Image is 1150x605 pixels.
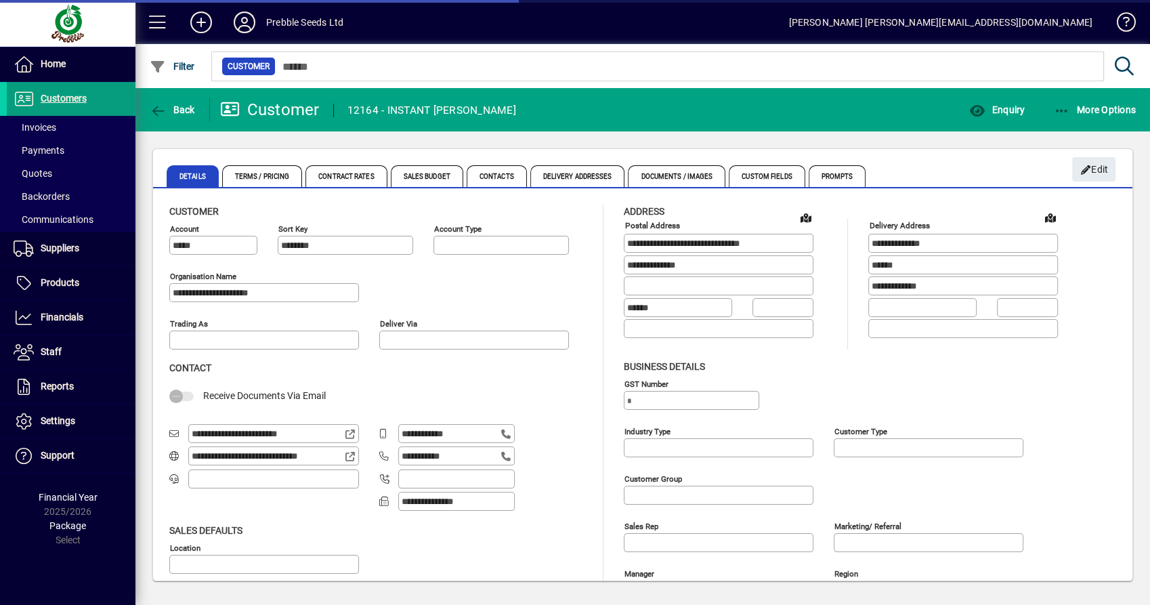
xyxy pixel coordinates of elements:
mat-label: Region [834,568,858,578]
a: Knowledge Base [1106,3,1133,47]
button: Back [146,98,198,122]
span: Contact [169,362,211,373]
span: Financial Year [39,492,98,503]
div: Customer [220,99,320,121]
span: Filter [150,61,195,72]
mat-label: Location [170,543,200,552]
button: Edit [1072,157,1115,182]
span: Backorders [14,191,70,202]
mat-label: Sort key [278,224,307,234]
a: View on map [795,207,817,228]
a: Quotes [7,162,135,185]
span: Delivery Addresses [530,165,625,187]
span: Contract Rates [305,165,387,187]
span: Terms / Pricing [222,165,303,187]
a: Settings [7,404,135,438]
a: Products [7,266,135,300]
div: Prebble Seeds Ltd [266,12,343,33]
button: Filter [146,54,198,79]
span: More Options [1054,104,1136,115]
span: Payments [14,145,64,156]
button: Profile [223,10,266,35]
a: Support [7,439,135,473]
button: Add [179,10,223,35]
a: Home [7,47,135,81]
a: Suppliers [7,232,135,266]
a: View on map [1040,207,1061,228]
a: Communications [7,208,135,231]
mat-label: Account Type [434,224,482,234]
button: Enquiry [965,98,1028,122]
span: Details [167,165,219,187]
span: Custom Fields [729,165,805,187]
mat-label: Manager [624,568,654,578]
span: Settings [41,415,75,426]
span: Business details [624,361,705,372]
a: Staff [7,335,135,369]
mat-label: Marketing/ Referral [834,521,901,530]
a: Financials [7,301,135,335]
span: Prompts [809,165,866,187]
mat-label: Trading as [170,319,208,329]
a: Invoices [7,116,135,139]
span: Sales defaults [169,525,242,536]
span: Documents / Images [628,165,725,187]
span: Contacts [467,165,527,187]
span: Receive Documents Via Email [203,390,326,401]
mat-label: GST Number [624,379,668,388]
span: Reports [41,381,74,392]
a: Payments [7,139,135,162]
div: [PERSON_NAME] [PERSON_NAME][EMAIL_ADDRESS][DOMAIN_NAME] [788,12,1092,33]
span: Customers [41,93,87,104]
mat-label: Organisation name [170,272,236,281]
span: Sales Budget [391,165,463,187]
span: Back [150,104,195,115]
mat-label: Customer group [624,474,682,483]
div: 12164 - INSTANT [PERSON_NAME] [347,100,516,121]
span: Home [41,58,66,69]
span: Quotes [14,168,52,179]
mat-label: Sales rep [624,521,658,530]
span: Suppliers [41,243,79,253]
button: More Options [1050,98,1140,122]
span: Invoices [14,122,56,133]
mat-label: Deliver via [380,319,417,329]
a: Backorders [7,185,135,208]
span: Communications [14,214,93,225]
span: Customer [228,60,270,73]
span: Products [41,277,79,288]
span: Staff [41,346,62,357]
span: Package [49,520,86,531]
span: Enquiry [968,104,1025,115]
app-page-header-button: Back [135,98,210,122]
span: Address [624,206,664,217]
span: Customer [169,206,219,217]
mat-label: Customer type [834,426,887,436]
span: Financials [41,312,83,322]
span: Edit [1080,159,1109,181]
mat-label: Account [170,224,199,234]
a: Reports [7,370,135,404]
span: Support [41,450,74,461]
mat-label: Industry type [624,426,670,436]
